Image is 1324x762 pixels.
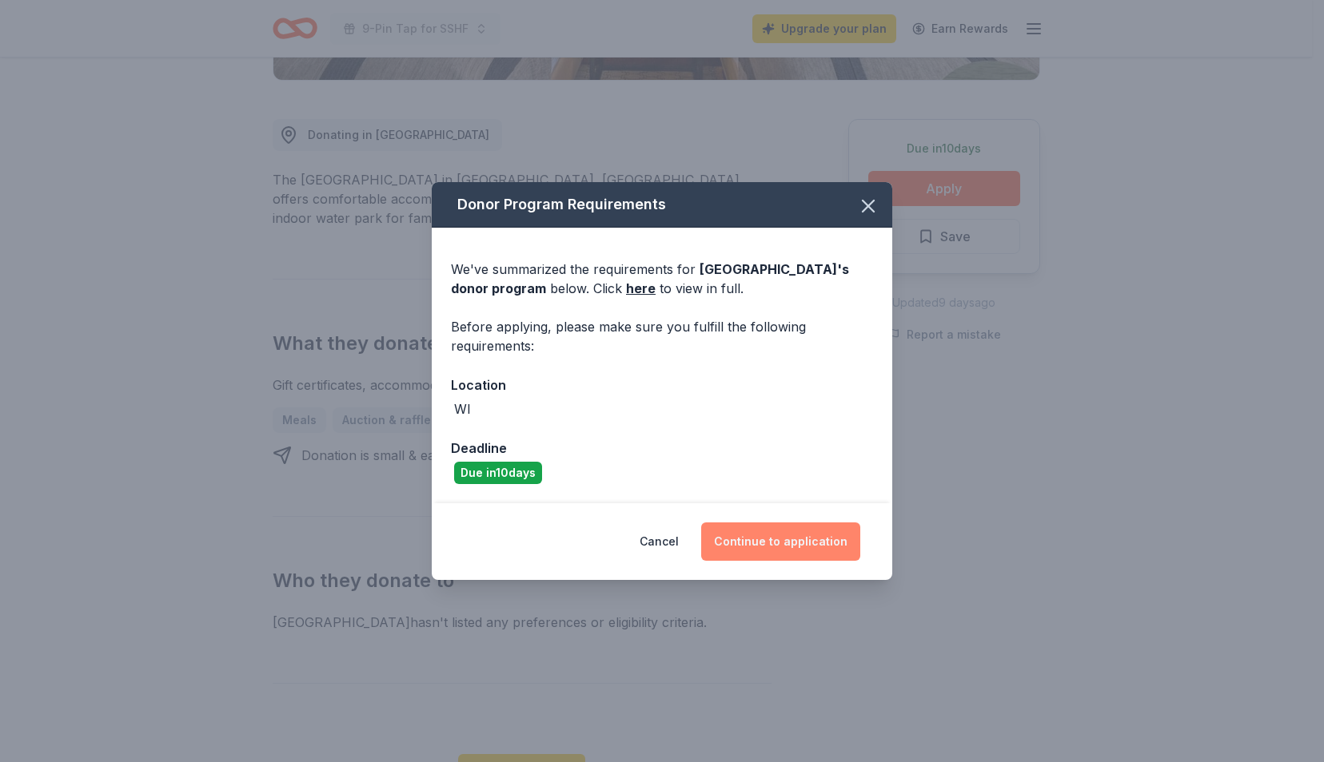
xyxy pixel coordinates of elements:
[451,317,873,355] div: Before applying, please make sure you fulfill the following requirements:
[432,182,892,228] div: Donor Program Requirements
[454,462,542,484] div: Due in 10 days
[454,399,471,419] div: WI
[451,260,873,298] div: We've summarized the requirements for below. Click to view in full.
[701,522,860,561] button: Continue to application
[451,438,873,458] div: Deadline
[640,522,679,561] button: Cancel
[626,279,656,298] a: here
[451,375,873,395] div: Location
